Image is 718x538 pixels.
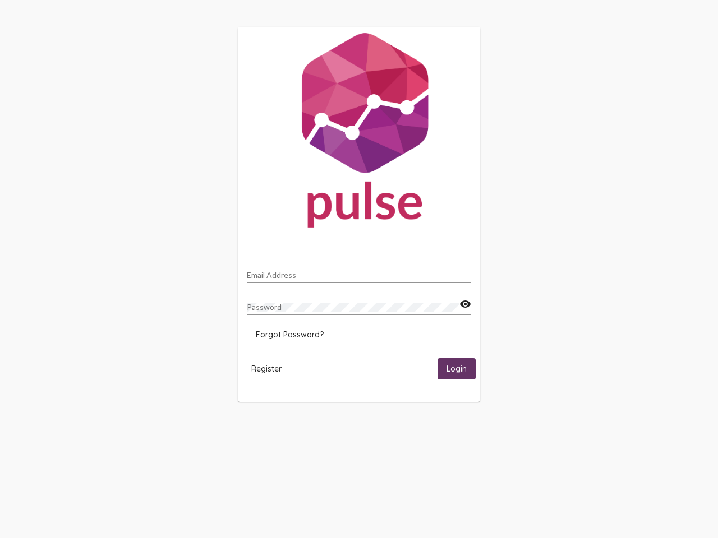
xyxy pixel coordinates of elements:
[251,364,282,374] span: Register
[238,27,480,239] img: Pulse For Good Logo
[256,330,324,340] span: Forgot Password?
[438,358,476,379] button: Login
[242,358,291,379] button: Register
[247,324,333,345] button: Forgot Password?
[447,364,467,374] span: Login
[459,298,471,311] mat-icon: visibility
